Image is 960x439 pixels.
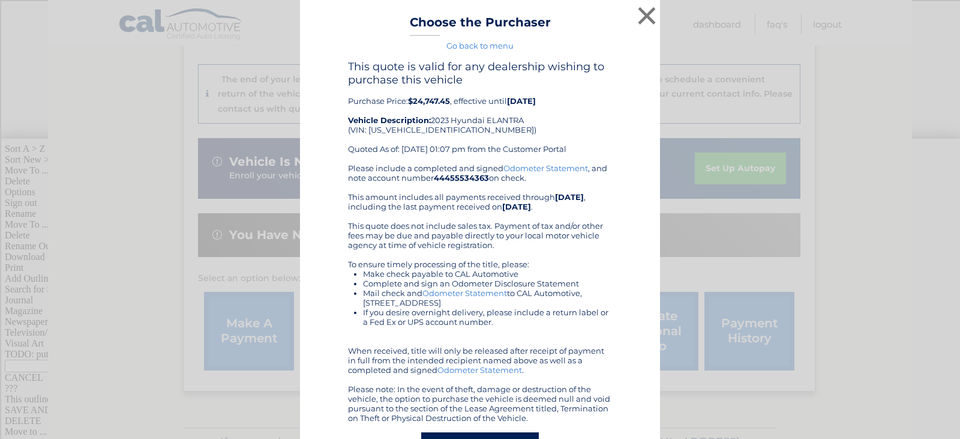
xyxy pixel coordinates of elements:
b: $24,747.45 [408,96,450,106]
li: Complete and sign an Odometer Disclosure Statement [363,279,612,288]
h4: This quote is valid for any dealership wishing to purchase this vehicle [348,60,612,86]
h3: Choose the Purchaser [410,15,551,36]
li: If you desire overnight delivery, please include a return label or a Fed Ex or UPS account number. [363,307,612,327]
b: [DATE] [502,202,531,211]
div: MOVE [5,320,955,331]
div: CANCEL [5,234,955,244]
div: CANCEL [5,309,955,320]
div: Add Outline Template [5,135,955,145]
div: TODO: put dlg title [5,210,955,221]
strong: Vehicle Description: [348,115,431,125]
a: Odometer Statement [422,288,507,298]
div: JOURNAL [5,374,955,385]
div: Move To ... [5,80,955,91]
div: Home [5,298,955,309]
div: Sign out [5,59,955,70]
li: Make check payable to CAL Automotive [363,269,612,279]
b: [DATE] [507,96,536,106]
div: SAVE AND GO HOME [5,266,955,277]
div: Move to ... [5,288,955,298]
div: DELETE [5,277,955,288]
div: New source [5,331,955,342]
a: Odometer Statement [503,163,588,173]
div: Magazine [5,167,955,178]
div: BOOK [5,353,955,363]
div: Visual Art [5,199,955,210]
div: Delete [5,91,955,102]
div: Rename [5,70,955,80]
div: SAVE [5,342,955,353]
li: Mail check and to CAL Automotive, [STREET_ADDRESS] [363,288,612,307]
div: This outline has no content. Would you like to delete it? [5,255,955,266]
a: Go back to menu [446,41,514,50]
div: Please include a completed and signed , and note account number on check. This amount includes al... [348,163,612,423]
input: Search sources [5,396,111,408]
b: 44455534363 [434,173,489,183]
a: Odometer Statement [437,365,522,375]
div: Download [5,113,955,124]
div: Television/Radio [5,189,955,199]
div: Print [5,124,955,135]
div: Delete [5,37,955,48]
div: Sort A > Z [5,5,955,16]
div: WEBSITE [5,363,955,374]
div: MORE [5,385,955,396]
div: Rename Outline [5,102,955,113]
div: Sort New > Old [5,16,955,26]
div: Newspaper [5,178,955,189]
b: [DATE] [555,192,584,202]
div: Purchase Price: , effective until 2023 Hyundai ELANTRA (VIN: [US_VEHICLE_IDENTIFICATION_NUMBER]) ... [348,60,612,163]
div: Search for Source [5,145,955,156]
div: ??? [5,244,955,255]
div: Journal [5,156,955,167]
button: × [635,4,659,28]
div: Move To ... [5,26,955,37]
div: Options [5,48,955,59]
